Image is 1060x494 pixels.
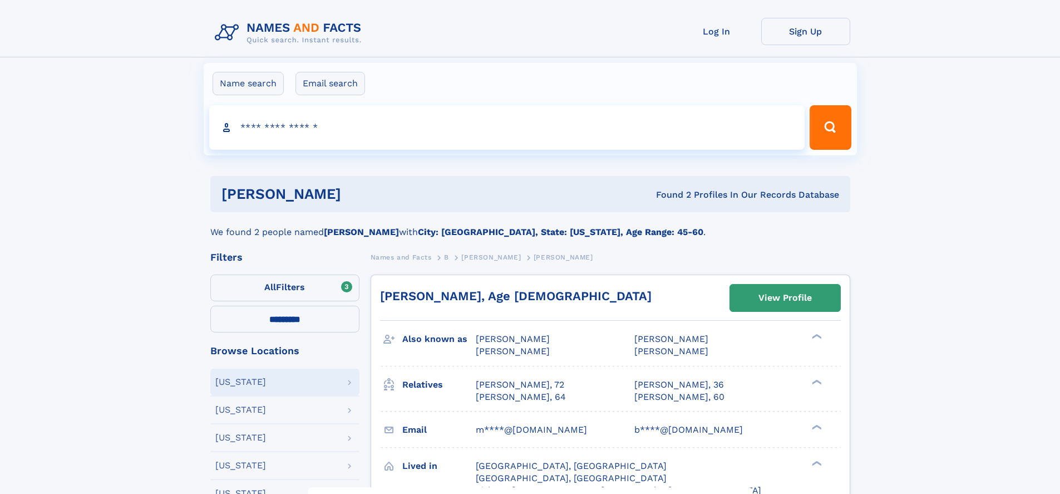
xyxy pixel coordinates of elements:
b: City: [GEOGRAPHIC_DATA], State: [US_STATE], Age Range: 45-60 [418,227,703,237]
a: B [444,250,449,264]
span: [GEOGRAPHIC_DATA], [GEOGRAPHIC_DATA] [476,461,667,471]
a: [PERSON_NAME], Age [DEMOGRAPHIC_DATA] [380,289,652,303]
div: [US_STATE] [215,378,266,387]
span: [GEOGRAPHIC_DATA], [GEOGRAPHIC_DATA] [476,473,667,483]
span: [PERSON_NAME] [634,334,708,344]
span: [PERSON_NAME] [476,334,550,344]
a: [PERSON_NAME], 36 [634,379,724,391]
span: [PERSON_NAME] [534,253,593,261]
a: Log In [672,18,761,45]
div: ❯ [809,423,822,431]
h3: Lived in [402,457,476,476]
a: Sign Up [761,18,850,45]
a: [PERSON_NAME], 64 [476,391,566,403]
h3: Also known as [402,330,476,349]
a: [PERSON_NAME], 72 [476,379,564,391]
b: [PERSON_NAME] [324,227,399,237]
a: [PERSON_NAME] [461,250,521,264]
a: [PERSON_NAME], 60 [634,391,724,403]
label: Filters [210,275,359,301]
label: Name search [213,72,284,95]
div: [US_STATE] [215,433,266,442]
div: [US_STATE] [215,405,266,414]
a: Names and Facts [371,250,432,264]
div: ❯ [809,459,822,467]
span: [PERSON_NAME] [476,346,550,356]
a: View Profile [730,285,840,311]
div: We found 2 people named with . [210,212,850,239]
input: search input [209,105,805,150]
label: Email search [295,72,365,95]
div: Found 2 Profiles In Our Records Database [499,189,839,201]
div: ❯ [809,333,822,340]
span: B [444,253,449,261]
div: [US_STATE] [215,461,266,470]
h1: [PERSON_NAME] [221,187,499,201]
span: [PERSON_NAME] [634,346,708,356]
span: [PERSON_NAME] [461,253,521,261]
div: Browse Locations [210,346,359,356]
div: ❯ [809,378,822,385]
h3: Relatives [402,375,476,394]
button: Search Button [810,105,851,150]
img: Logo Names and Facts [210,18,371,48]
div: View Profile [758,285,812,311]
span: All [264,282,276,292]
div: Filters [210,252,359,262]
h3: Email [402,420,476,439]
